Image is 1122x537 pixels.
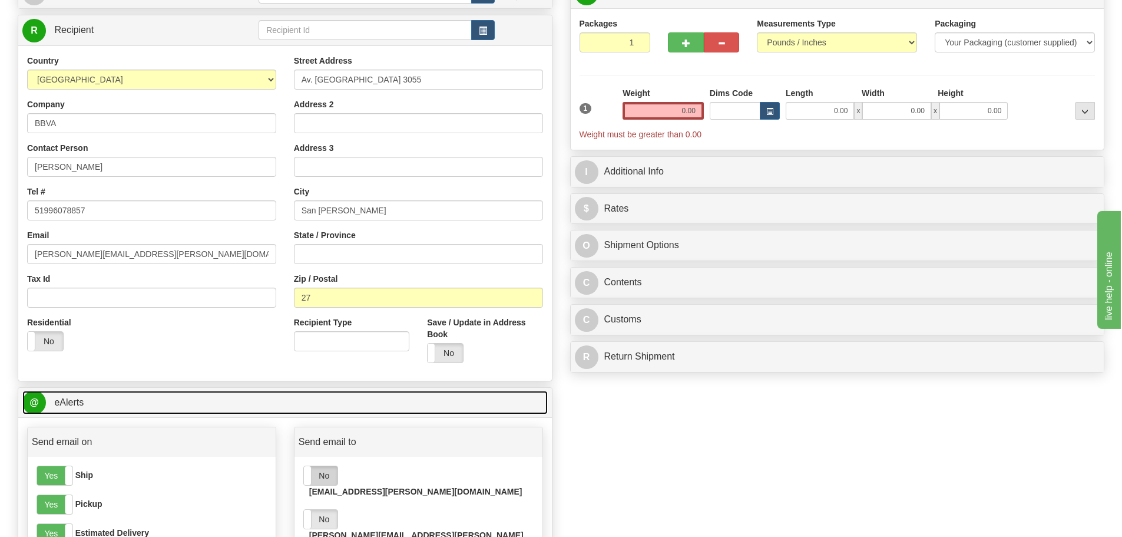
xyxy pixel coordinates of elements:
div: live help - online [9,7,109,21]
label: Email [27,229,49,241]
label: Tax Id [27,273,50,285]
span: O [575,234,598,258]
a: IAdditional Info [575,160,1100,184]
label: Length [786,87,813,99]
input: Enter a location [294,70,543,90]
a: Send email on [32,430,272,454]
span: x [854,102,862,120]
label: Yes [37,495,72,514]
label: No [28,332,63,351]
span: eAlerts [54,397,84,407]
label: Street Address [294,55,352,67]
iframe: chat widget [1095,208,1121,328]
label: Height [938,87,964,99]
label: No [428,344,463,363]
a: CCustoms [575,308,1100,332]
label: Address 3 [294,142,334,154]
a: R Recipient [22,18,233,42]
label: Dims Code [710,87,753,99]
div: ... [1075,102,1095,120]
span: R [575,345,598,369]
label: Zip / Postal [294,273,338,285]
span: R [22,19,46,42]
a: RReturn Shipment [575,345,1100,369]
span: Weight must be greater than 0.00 [580,130,702,139]
label: Width [862,87,885,99]
span: Recipient [54,25,94,35]
label: Tel # [27,186,45,197]
label: No [304,510,337,529]
label: State / Province [294,229,356,241]
a: CContents [575,271,1100,295]
label: Weight [623,87,650,99]
input: Recipient Id [259,20,472,40]
label: Ship [75,469,93,481]
span: x [931,102,939,120]
label: Packages [580,18,618,29]
label: Country [27,55,59,67]
label: City [294,186,309,197]
label: [EMAIL_ADDRESS][PERSON_NAME][DOMAIN_NAME] [309,486,522,498]
label: Address 2 [294,98,334,110]
label: Residential [27,317,71,328]
span: 1 [580,103,592,114]
label: Measurements Type [757,18,836,29]
a: Send email to [299,430,538,454]
label: No [304,466,337,485]
label: Yes [37,466,72,485]
span: $ [575,197,598,220]
span: I [575,160,598,184]
a: @ eAlerts [22,391,548,415]
span: @ [22,391,46,414]
label: Save / Update in Address Book [427,317,542,340]
label: Recipient Type [294,317,352,328]
label: Company [27,98,65,110]
label: Contact Person [27,142,88,154]
a: OShipment Options [575,233,1100,258]
span: C [575,308,598,332]
label: Pickup [75,498,102,510]
span: C [575,271,598,295]
label: Packaging [935,18,976,29]
a: $Rates [575,197,1100,221]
